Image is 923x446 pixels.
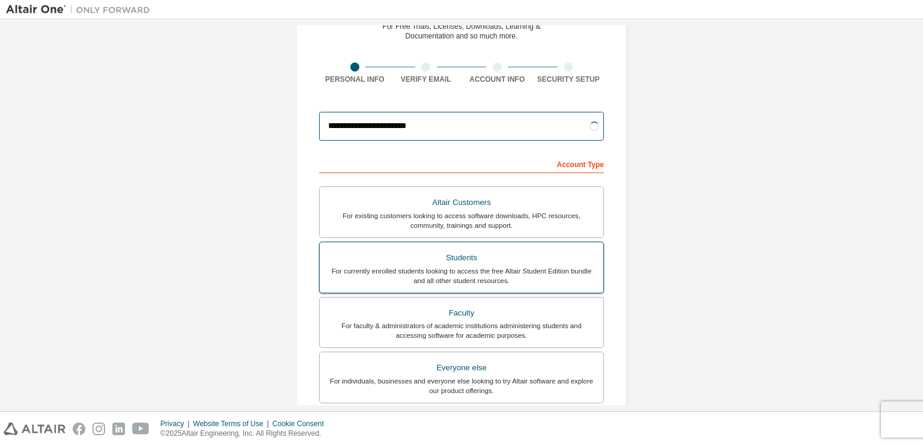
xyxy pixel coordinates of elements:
[160,429,331,439] p: © 2025 Altair Engineering, Inc. All Rights Reserved.
[319,75,391,84] div: Personal Info
[383,22,541,41] div: For Free Trials, Licenses, Downloads, Learning & Documentation and so much more.
[73,423,85,435] img: facebook.svg
[461,75,533,84] div: Account Info
[193,419,272,429] div: Website Terms of Use
[160,419,193,429] div: Privacy
[327,376,596,396] div: For individuals, businesses and everyone else looking to try Altair software and explore our prod...
[533,75,605,84] div: Security Setup
[272,419,331,429] div: Cookie Consent
[391,75,462,84] div: Verify Email
[327,211,596,230] div: For existing customers looking to access software downloads, HPC resources, community, trainings ...
[319,154,604,173] div: Account Type
[6,4,156,16] img: Altair One
[132,423,150,435] img: youtube.svg
[112,423,125,435] img: linkedin.svg
[327,266,596,286] div: For currently enrolled students looking to access the free Altair Student Edition bundle and all ...
[93,423,105,435] img: instagram.svg
[327,194,596,211] div: Altair Customers
[327,321,596,340] div: For faculty & administrators of academic institutions administering students and accessing softwa...
[327,249,596,266] div: Students
[327,359,596,376] div: Everyone else
[4,423,65,435] img: altair_logo.svg
[327,305,596,322] div: Faculty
